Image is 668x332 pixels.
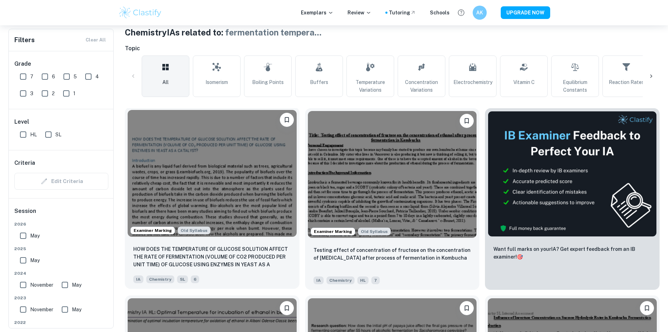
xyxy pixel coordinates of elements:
[191,275,199,283] span: 6
[95,73,99,80] span: 4
[72,306,81,313] span: May
[14,173,108,190] div: Criteria filters are unavailable when searching by topic
[313,276,324,284] span: IA
[371,276,380,284] span: 7
[455,7,467,19] button: Help and Feedback
[73,90,75,97] span: 1
[609,78,644,86] span: Reaction Rates
[14,159,35,167] h6: Criteria
[305,108,480,290] a: Examiner MarkingStarting from the May 2025 session, the Chemistry IA requirements have changed. I...
[252,78,284,86] span: Boiling Points
[453,78,492,86] span: Electrochemistry
[131,227,175,234] span: Examiner Marking
[177,275,188,283] span: SL
[205,78,228,86] span: Isomerism
[74,73,77,80] span: 5
[30,281,53,289] span: November
[128,110,297,237] img: Chemistry IA example thumbnail: HOW DOES THE TEMPERATURE OF GLUCOSE SOLU
[488,111,657,237] img: Thumbnail
[460,114,474,128] button: Bookmark
[52,90,55,97] span: 2
[162,78,169,86] span: All
[14,295,108,301] span: 2023
[350,78,391,94] span: Temperature Variations
[517,254,523,260] span: 🎯
[485,108,660,290] a: ThumbnailWant full marks on yourIA? Get expert feedback from an IB examiner!
[358,228,391,235] span: Old Syllabus
[473,6,487,20] button: AK
[178,227,210,234] div: Starting from the May 2025 session, the Chemistry IA requirements have changed. It's OK to refer ...
[146,275,174,283] span: Chemistry
[301,9,333,17] p: Exemplars
[14,60,108,68] h6: Grade
[125,26,660,39] h1: Chemistry IAs related to:
[30,256,40,264] span: May
[348,9,371,17] p: Review
[30,73,33,80] span: 7
[72,281,81,289] span: May
[313,246,471,262] p: Testing effect of concentration of fructose on the concentration of ethanol after process of ferm...
[178,227,210,234] span: Old Syllabus
[460,301,474,315] button: Bookmark
[401,78,442,94] span: Concentration Variations
[14,207,108,221] h6: Session
[513,78,535,86] span: Vitamin C
[554,78,596,94] span: Equilibrium Constants
[357,276,369,284] span: HL
[493,245,651,261] p: Want full marks on your IA ? Get expert feedback from an IB examiner!
[308,111,477,238] img: Chemistry IA example thumbnail: Testing effect of concentration of fruct
[30,232,40,240] span: May
[14,270,108,276] span: 2024
[326,276,355,284] span: Chemistry
[640,301,654,315] button: Bookmark
[55,131,61,138] span: SL
[280,301,294,315] button: Bookmark
[14,221,108,227] span: 2026
[30,306,53,313] span: November
[14,319,108,326] span: 2022
[133,275,143,283] span: IA
[14,246,108,252] span: 2025
[125,44,660,53] h6: Topic
[30,90,33,97] span: 3
[430,9,450,17] a: Schools
[225,27,322,37] span: fermentation tempera ...
[501,6,550,19] button: UPGRADE NOW
[358,228,391,235] div: Starting from the May 2025 session, the Chemistry IA requirements have changed. It's OK to refer ...
[125,108,299,290] a: Examiner MarkingStarting from the May 2025 session, the Chemistry IA requirements have changed. I...
[133,245,291,269] p: HOW DOES THE TEMPERATURE OF GLUCOSE SOLUTION AFFECT THE RATE OF FERMENTATION (VOLUME OF CO2 PRODU...
[310,78,328,86] span: Buffers
[280,113,294,127] button: Bookmark
[118,6,163,20] img: Clastify logo
[52,73,55,80] span: 6
[30,131,37,138] span: HL
[14,35,35,45] h6: Filters
[311,228,355,235] span: Examiner Marking
[14,118,108,126] h6: Level
[389,9,416,17] a: Tutoring
[475,9,484,17] h6: AK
